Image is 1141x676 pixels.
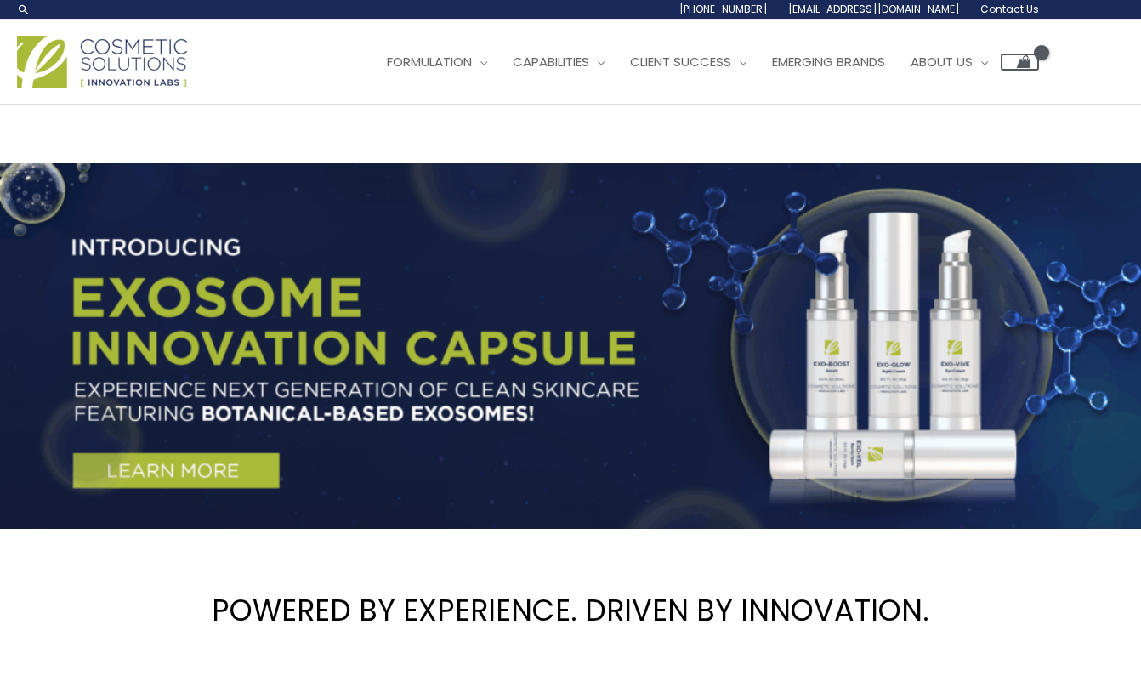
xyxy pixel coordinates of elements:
[1001,54,1039,71] a: View Shopping Cart, empty
[387,53,472,71] span: Formulation
[17,3,31,16] a: Search icon link
[911,53,973,71] span: About Us
[617,37,759,88] a: Client Success
[980,2,1039,16] span: Contact Us
[374,37,500,88] a: Formulation
[17,36,187,88] img: Cosmetic Solutions Logo
[898,37,1001,88] a: About Us
[630,53,731,71] span: Client Success
[679,2,768,16] span: [PHONE_NUMBER]
[772,53,885,71] span: Emerging Brands
[759,37,898,88] a: Emerging Brands
[361,37,1039,88] nav: Site Navigation
[788,2,960,16] span: [EMAIL_ADDRESS][DOMAIN_NAME]
[513,53,589,71] span: Capabilities
[500,37,617,88] a: Capabilities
